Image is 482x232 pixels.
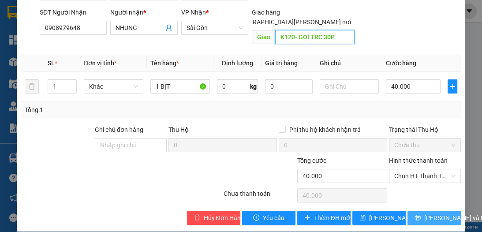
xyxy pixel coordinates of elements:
[204,213,244,223] span: Hủy Đơn Hàng
[168,126,189,133] span: Thu Hộ
[320,79,379,94] input: Ghi Chú
[95,138,167,152] input: Ghi chú đơn hàng
[394,138,456,152] span: Chưa thu
[263,213,284,223] span: Yêu cầu
[448,79,457,94] button: plus
[386,60,416,67] span: Cước hàng
[448,83,457,90] span: plus
[83,64,95,73] span: CC :
[265,60,298,67] span: Giá trị hàng
[165,24,172,31] span: user-add
[40,7,107,17] div: SĐT Người Nhận
[231,17,355,27] span: [GEOGRAPHIC_DATA][PERSON_NAME] nơi
[97,41,128,56] span: K120
[7,18,78,30] div: 0387457047
[249,79,258,94] span: kg
[84,46,97,55] span: DĐ:
[369,213,426,223] span: [PERSON_NAME] đổi
[252,30,275,44] span: Giao
[84,18,160,29] div: NHUNG
[83,62,161,74] div: 40.000
[389,125,461,135] div: Trạng thái Thu Hộ
[187,211,240,225] button: deleteHủy Đơn Hàng
[253,214,259,221] span: exclamation-circle
[304,214,310,221] span: plus
[252,9,280,16] span: Giao hàng
[389,157,448,164] label: Hình thức thanh toán
[352,211,406,225] button: save[PERSON_NAME] đổi
[89,80,138,93] span: Khác
[297,157,326,164] span: Tổng cước
[275,30,355,44] input: Dọc đường
[286,125,364,135] span: Phí thu hộ khách nhận trả
[150,60,179,67] span: Tên hàng
[48,60,55,67] span: SL
[316,55,383,72] th: Ghi chú
[84,60,117,67] span: Đơn vị tính
[84,7,160,18] div: Sài Gòn
[222,60,253,67] span: Định lượng
[25,105,187,115] div: Tổng: 1
[314,213,351,223] span: Thêm ĐH mới
[95,126,143,133] label: Ghi chú đơn hàng
[407,211,461,225] button: printer[PERSON_NAME] và In
[415,214,421,221] span: printer
[394,169,456,183] span: Chọn HT Thanh Toán
[150,79,210,94] input: VD: Bàn, Ghế
[194,214,200,221] span: delete
[84,8,105,18] span: Nhận:
[7,8,21,18] span: Gửi:
[7,7,78,18] div: Chợ Lách
[110,7,177,17] div: Người nhận
[84,29,160,41] div: 0908979648
[242,211,295,225] button: exclamation-circleYêu cầu
[25,79,39,94] button: delete
[181,9,206,16] span: VP Nhận
[297,211,351,225] button: plusThêm ĐH mới
[223,189,296,204] div: Chưa thanh toán
[359,214,366,221] span: save
[187,21,243,34] span: Sài Gòn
